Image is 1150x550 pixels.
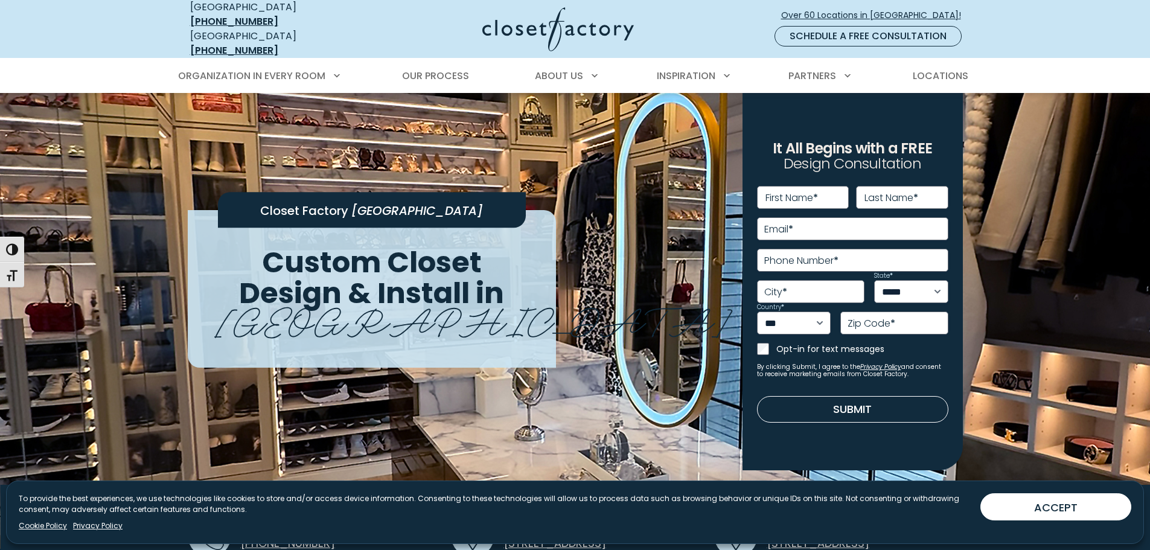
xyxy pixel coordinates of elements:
span: It All Begins with a FREE [773,138,932,158]
label: Opt-in for text messages [776,343,948,355]
img: Closet Factory Logo [482,7,634,51]
span: Custom Closet Design & Install in [239,242,504,313]
label: Zip Code [848,319,895,328]
div: [GEOGRAPHIC_DATA] [190,29,365,58]
span: Partners [788,69,836,83]
label: First Name [765,193,818,203]
label: Email [764,225,793,234]
span: Locations [913,69,968,83]
span: Design Consultation [784,154,921,174]
span: [GEOGRAPHIC_DATA] [351,202,483,219]
nav: Primary Menu [170,59,981,93]
a: [PHONE_NUMBER] [190,43,278,57]
label: Phone Number [764,256,839,266]
a: Privacy Policy [73,520,123,531]
span: Over 60 Locations in [GEOGRAPHIC_DATA]! [781,9,971,22]
a: Schedule a Free Consultation [775,26,962,46]
label: Last Name [864,193,918,203]
span: Inspiration [657,69,715,83]
small: By clicking Submit, I agree to the and consent to receive marketing emails from Closet Factory. [757,363,948,378]
label: Country [757,304,784,310]
span: Closet Factory [260,202,348,219]
span: Organization in Every Room [178,69,325,83]
span: About Us [535,69,583,83]
a: Over 60 Locations in [GEOGRAPHIC_DATA]! [781,5,971,26]
label: City [764,287,787,297]
a: [PHONE_NUMBER] [190,14,278,28]
a: Cookie Policy [19,520,67,531]
button: Submit [757,396,948,423]
p: To provide the best experiences, we use technologies like cookies to store and/or access device i... [19,493,971,515]
span: Our Process [402,69,469,83]
label: State [874,273,893,279]
span: [GEOGRAPHIC_DATA] [216,290,732,345]
button: ACCEPT [980,493,1131,520]
a: Privacy Policy [860,362,901,371]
